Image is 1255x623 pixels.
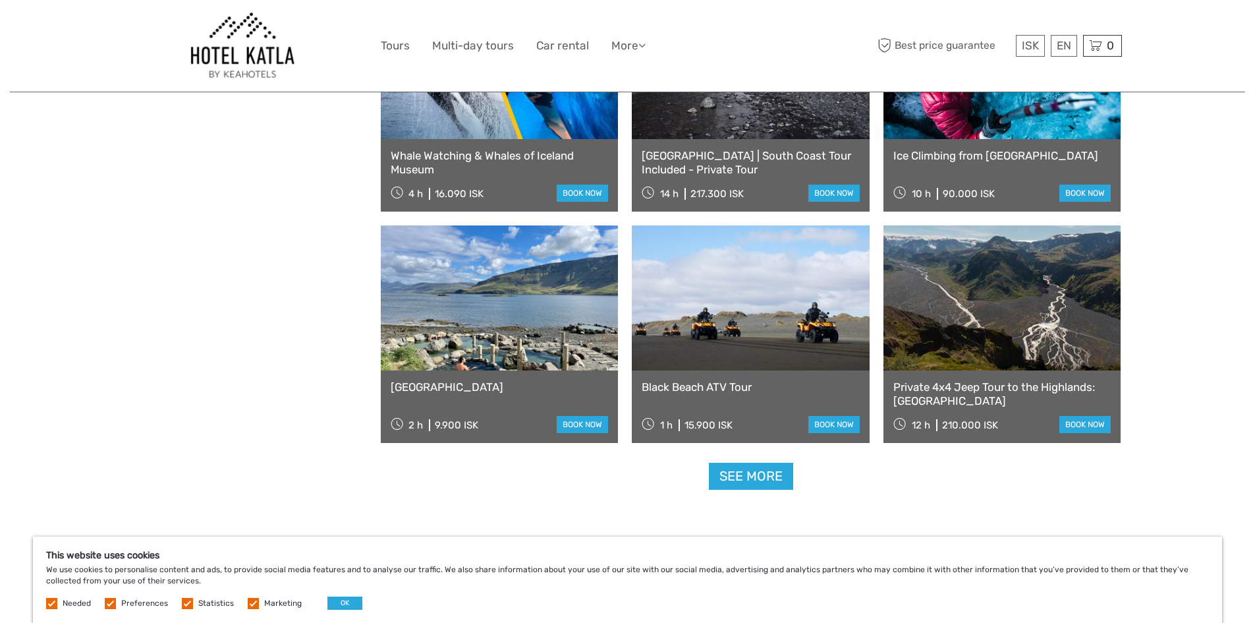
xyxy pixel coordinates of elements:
[557,185,608,202] a: book now
[642,380,860,394] a: Black Beach ATV Tour
[943,188,995,200] div: 90.000 ISK
[942,419,998,431] div: 210.000 ISK
[152,20,167,36] button: Open LiveChat chat widget
[432,36,514,55] a: Multi-day tours
[1105,39,1116,52] span: 0
[611,36,646,55] a: More
[435,188,484,200] div: 16.090 ISK
[642,149,860,176] a: [GEOGRAPHIC_DATA] | South Coast Tour Included - Private Tour
[875,35,1013,57] span: Best price guarantee
[536,36,589,55] a: Car rental
[198,598,234,609] label: Statistics
[1022,39,1039,52] span: ISK
[690,188,744,200] div: 217.300 ISK
[391,149,609,176] a: Whale Watching & Whales of Iceland Museum
[188,10,298,82] img: 462-d497edbe-725d-445a-8006-b08859142f12_logo_big.jpg
[264,598,302,609] label: Marketing
[709,463,793,490] a: See more
[408,188,423,200] span: 4 h
[435,419,478,431] div: 9.900 ISK
[912,188,931,200] span: 10 h
[893,380,1111,407] a: Private 4x4 Jeep Tour to the Highlands: [GEOGRAPHIC_DATA]
[327,597,362,610] button: OK
[1059,416,1111,433] a: book now
[893,149,1111,162] a: Ice Climbing from [GEOGRAPHIC_DATA]
[121,598,168,609] label: Preferences
[33,537,1222,623] div: We use cookies to personalise content and ads, to provide social media features and to analyse ou...
[63,598,91,609] label: Needed
[684,419,733,431] div: 15.900 ISK
[912,419,930,431] span: 12 h
[808,185,860,202] a: book now
[391,380,609,394] a: [GEOGRAPHIC_DATA]
[808,416,860,433] a: book now
[1051,35,1077,57] div: EN
[18,23,149,34] p: We're away right now. Please check back later!
[408,419,423,431] span: 2 h
[1059,185,1111,202] a: book now
[381,36,410,55] a: Tours
[46,550,1209,561] h5: This website uses cookies
[557,416,608,433] a: book now
[660,188,679,200] span: 14 h
[660,419,673,431] span: 1 h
